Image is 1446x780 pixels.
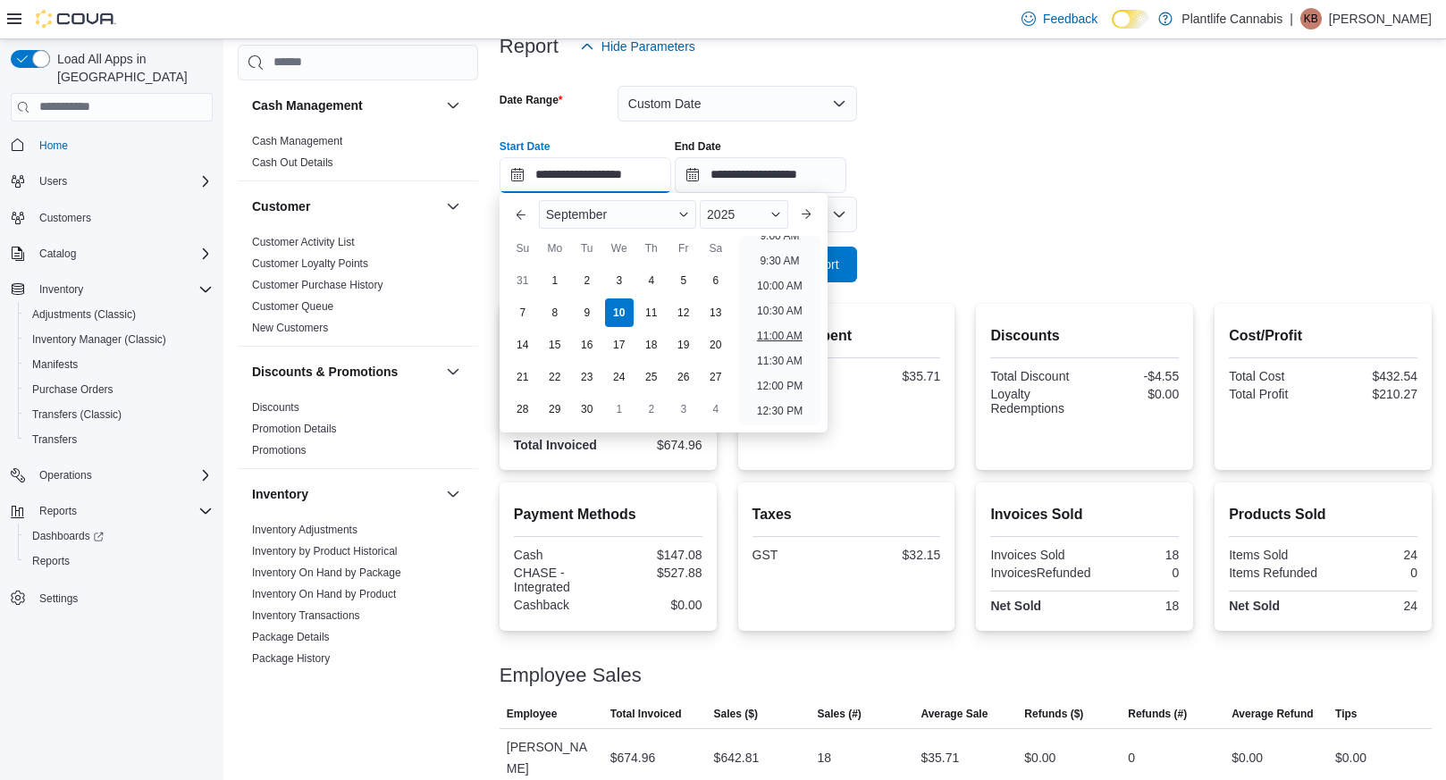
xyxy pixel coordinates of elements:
div: Total Cost [1229,369,1319,383]
button: Next month [792,200,820,229]
span: Operations [32,465,213,486]
span: Inventory Manager (Classic) [25,329,213,350]
h3: Customer [252,197,310,215]
span: Inventory On Hand by Package [252,566,401,580]
div: day-21 [509,363,537,391]
button: Inventory [32,279,90,300]
div: Kim Bore [1300,8,1322,29]
button: Customer [252,197,439,215]
button: Discounts & Promotions [252,363,439,381]
div: Cash [514,548,604,562]
div: $32.15 [850,548,940,562]
button: Customer [442,196,464,217]
button: Manifests [18,352,220,377]
div: day-28 [509,395,537,424]
h2: Discounts [990,325,1179,347]
div: $0.00 [1024,747,1055,768]
button: Open list of options [832,207,846,222]
div: Tu [573,234,601,263]
li: 10:00 AM [750,275,810,297]
li: 9:00 AM [752,225,806,247]
div: Items Refunded [1229,566,1319,580]
a: Customer Loyalty Points [252,257,368,270]
span: Purchase Orders [25,379,213,400]
span: KB [1304,8,1318,29]
span: Home [32,134,213,156]
div: Discounts & Promotions [238,397,478,468]
div: $147.08 [611,548,702,562]
div: Loyalty Redemptions [990,387,1080,415]
div: Inventory [238,519,478,762]
button: Previous Month [507,200,535,229]
span: Sales ($) [714,707,758,721]
div: day-27 [702,363,730,391]
p: | [1290,8,1293,29]
div: day-17 [605,331,634,359]
div: day-6 [702,266,730,295]
span: Dashboards [32,529,104,543]
span: Inventory Adjustments [252,523,357,537]
div: day-11 [637,298,666,327]
span: Inventory [32,279,213,300]
div: Fr [669,234,698,263]
span: Transfers [32,432,77,447]
div: Cash Management [238,130,478,180]
li: 9:30 AM [752,250,806,272]
span: Manifests [32,357,78,372]
div: day-29 [541,395,569,424]
div: $674.96 [611,438,702,452]
div: day-18 [637,331,666,359]
span: Inventory Manager (Classic) [32,332,166,347]
span: Refunds (#) [1128,707,1187,721]
h2: Products Sold [1229,504,1417,525]
nav: Complex example [11,125,213,658]
a: Cash Management [252,135,342,147]
label: End Date [675,139,721,154]
div: Total Discount [990,369,1080,383]
a: Promotion Details [252,423,337,435]
a: Customer Activity List [252,236,355,248]
div: InvoicesRefunded [990,566,1090,580]
div: -$4.55 [1089,369,1179,383]
div: day-13 [702,298,730,327]
button: Inventory [4,277,220,302]
div: Su [509,234,537,263]
span: Package Details [252,630,330,644]
a: Home [32,135,75,156]
div: Invoices Sold [990,548,1080,562]
span: Inventory Transactions [252,608,360,623]
img: Cova [36,10,116,28]
input: Press the down key to open a popover containing a calendar. [675,157,846,193]
strong: Net Sold [990,599,1041,613]
div: $35.71 [921,747,959,768]
div: We [605,234,634,263]
li: 12:30 PM [750,400,810,422]
span: Settings [32,586,213,608]
div: $0.00 [1232,747,1263,768]
p: Plantlife Cannabis [1181,8,1282,29]
a: Inventory Transactions [252,609,360,622]
h3: Employee Sales [500,665,642,686]
span: Total Invoiced [610,707,682,721]
span: Employee [507,707,558,721]
span: Inventory by Product Historical [252,544,398,558]
div: day-24 [605,363,634,391]
a: Customers [32,207,98,229]
div: 24 [1327,599,1417,613]
span: Average Refund [1232,707,1314,721]
input: Dark Mode [1112,10,1149,29]
span: Home [39,138,68,153]
div: day-3 [669,395,698,424]
div: day-4 [637,266,666,295]
li: 11:30 AM [750,350,810,372]
div: $674.96 [610,747,656,768]
a: Transfers [25,429,84,450]
a: Adjustments (Classic) [25,304,143,325]
a: Customer Queue [252,300,333,313]
button: Custom Date [618,86,857,122]
button: Transfers [18,427,220,452]
button: Transfers (Classic) [18,402,220,427]
span: Reports [32,554,70,568]
div: $527.88 [611,566,702,580]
